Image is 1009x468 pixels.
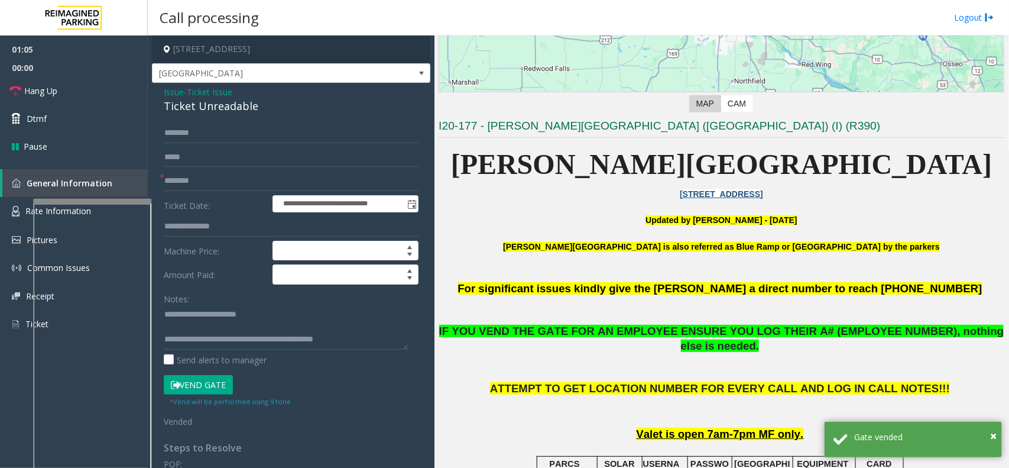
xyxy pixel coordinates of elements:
[164,86,184,98] span: Issue
[490,382,950,395] span: ATTEMPT TO GET LOCATION NUMBER FOR EVERY CALL AND LOG IN CALL NOTES!!!
[27,234,57,246] span: Pictures
[24,140,47,153] span: Pause
[25,318,48,330] span: Ticket
[161,241,270,261] label: Machine Price:
[12,179,21,188] img: 'icon'
[12,206,20,217] img: 'icon'
[401,251,418,260] span: Decrease value
[27,262,90,273] span: Common Issues
[184,86,232,98] span: -
[721,95,753,112] label: CAM
[12,292,20,300] img: 'icon'
[645,215,797,225] font: Updated by [PERSON_NAME] - [DATE]
[164,416,192,427] span: Vended
[27,177,112,189] span: General Information
[164,354,267,366] label: Send alerts to manager
[170,397,291,406] small: Vend will be performed using 9 tone
[161,264,270,285] label: Amount Paid:
[680,189,763,199] a: [STREET_ADDRESS]
[990,428,997,444] span: ×
[153,64,374,83] span: [GEOGRAPHIC_DATA]
[439,325,1004,352] span: IF YOU VEND THE GATE FOR AN EMPLOYEE ENSURE YOU LOG THEIR A# (EMPLOYEE NUMBER), nothing else is n...
[401,265,418,275] span: Increase value
[405,196,418,212] span: Toggle popup
[439,118,1004,138] h3: I20-177 - [PERSON_NAME][GEOGRAPHIC_DATA] ([GEOGRAPHIC_DATA]) (I) (R390)
[24,85,57,97] span: Hang Up
[25,205,91,217] span: Rate Information
[990,427,997,445] button: Close
[27,112,47,125] span: Dtmf
[164,98,418,114] div: Ticket Unreadable
[458,282,982,295] span: For significant issues kindly give the [PERSON_NAME] a direct number to reach [PHONE_NUMBER]
[26,291,54,302] span: Receipt
[689,95,721,112] label: Map
[154,3,265,32] h3: Call processing
[164,375,233,395] button: Vend Gate
[451,149,992,180] span: [PERSON_NAME][GEOGRAPHIC_DATA]
[854,431,993,443] div: Gate vended
[954,11,994,24] a: Logout
[12,263,21,273] img: 'icon'
[401,241,418,251] span: Increase value
[637,428,804,440] span: Valet is open 7am-7pm MF only.
[12,319,20,330] img: 'icon'
[503,242,940,251] b: [PERSON_NAME][GEOGRAPHIC_DATA] is also referred as Blue Ramp or [GEOGRAPHIC_DATA] by the parkers
[164,443,418,454] h4: Steps to Resolve
[12,236,21,244] img: 'icon'
[164,289,189,305] label: Notes:
[152,35,430,63] h4: [STREET_ADDRESS]
[401,275,418,284] span: Decrease value
[985,11,994,24] img: logout
[2,169,148,197] a: General Information
[187,86,232,98] span: Ticket Issue
[756,340,759,352] span: .
[161,195,270,213] label: Ticket Date:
